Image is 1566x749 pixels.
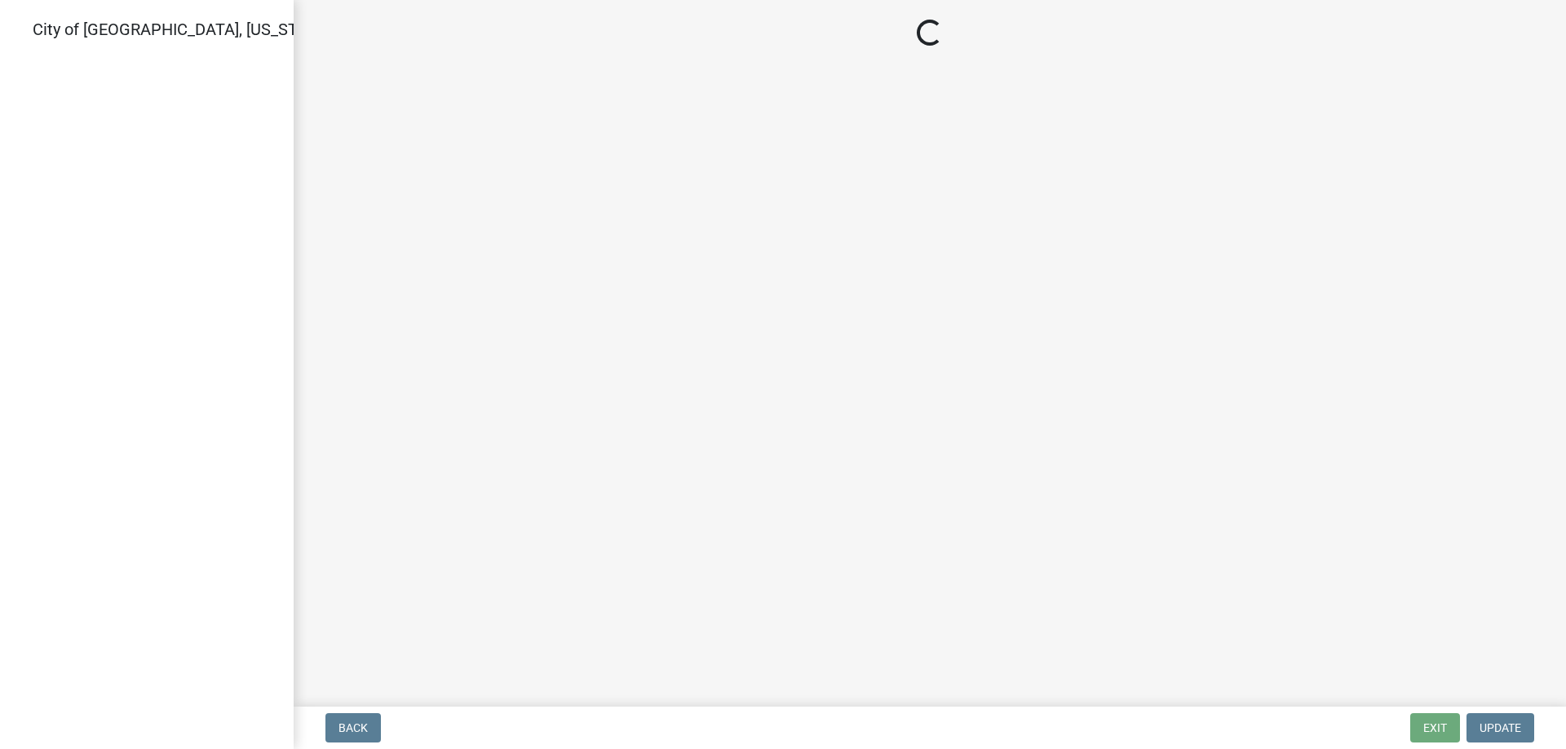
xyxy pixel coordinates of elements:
[325,713,381,742] button: Back
[1480,721,1521,734] span: Update
[1410,713,1460,742] button: Exit
[1466,713,1534,742] button: Update
[338,721,368,734] span: Back
[33,20,330,39] span: City of [GEOGRAPHIC_DATA], [US_STATE]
